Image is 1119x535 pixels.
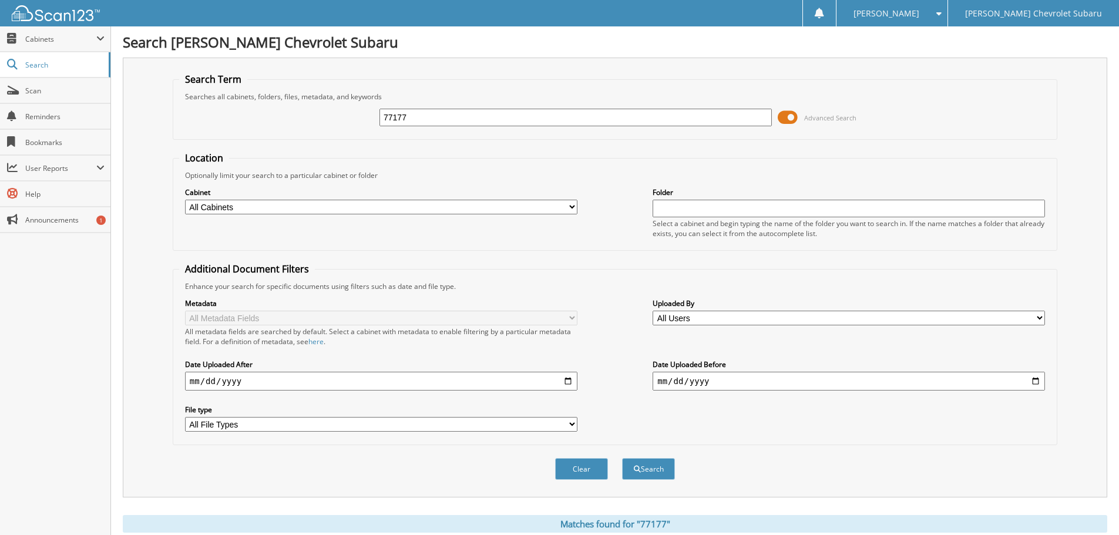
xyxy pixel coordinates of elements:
[12,5,100,21] img: scan123-logo-white.svg
[25,112,105,122] span: Reminders
[622,458,675,480] button: Search
[123,32,1107,52] h1: Search [PERSON_NAME] Chevrolet Subaru
[179,73,247,86] legend: Search Term
[653,359,1045,369] label: Date Uploaded Before
[804,113,856,122] span: Advanced Search
[185,372,577,391] input: start
[25,163,96,173] span: User Reports
[185,327,577,346] div: All metadata fields are searched by default. Select a cabinet with metadata to enable filtering b...
[653,298,1045,308] label: Uploaded By
[25,60,103,70] span: Search
[185,405,577,415] label: File type
[185,298,577,308] label: Metadata
[25,34,96,44] span: Cabinets
[179,152,229,164] legend: Location
[25,215,105,225] span: Announcements
[853,10,919,17] span: [PERSON_NAME]
[308,337,324,346] a: here
[179,263,315,275] legend: Additional Document Filters
[653,187,1045,197] label: Folder
[185,187,577,197] label: Cabinet
[179,170,1051,180] div: Optionally limit your search to a particular cabinet or folder
[179,92,1051,102] div: Searches all cabinets, folders, files, metadata, and keywords
[25,137,105,147] span: Bookmarks
[123,515,1107,533] div: Matches found for "77177"
[653,372,1045,391] input: end
[25,86,105,96] span: Scan
[653,218,1045,238] div: Select a cabinet and begin typing the name of the folder you want to search in. If the name match...
[96,216,106,225] div: 1
[555,458,608,480] button: Clear
[185,359,577,369] label: Date Uploaded After
[25,189,105,199] span: Help
[179,281,1051,291] div: Enhance your search for specific documents using filters such as date and file type.
[965,10,1102,17] span: [PERSON_NAME] Chevrolet Subaru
